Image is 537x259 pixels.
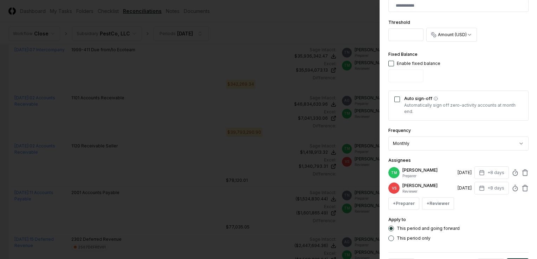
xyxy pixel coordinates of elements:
span: TM [391,170,397,175]
label: Auto sign-off [404,97,523,101]
div: Enable fixed balance [397,60,440,67]
button: +Preparer [388,197,419,210]
label: This period only [397,236,431,240]
span: VS [392,186,396,191]
p: Automatically sign off zero-activity accounts at month end. [404,102,523,115]
label: Threshold [388,20,410,25]
div: [DATE] [458,170,472,176]
label: Assignees [388,158,411,163]
label: Fixed Balance [388,52,418,57]
label: Frequency [388,128,411,133]
label: This period and going forward [397,226,460,231]
div: [DATE] [458,185,472,191]
button: +8 days [474,166,509,179]
p: [PERSON_NAME] [402,182,455,189]
button: +Reviewer [422,197,454,210]
button: Auto sign-off [434,97,438,101]
button: +8 days [474,182,509,194]
p: Reviewer [402,189,455,194]
p: [PERSON_NAME] [402,167,455,173]
label: Apply to [388,217,406,222]
p: Preparer [402,173,455,179]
